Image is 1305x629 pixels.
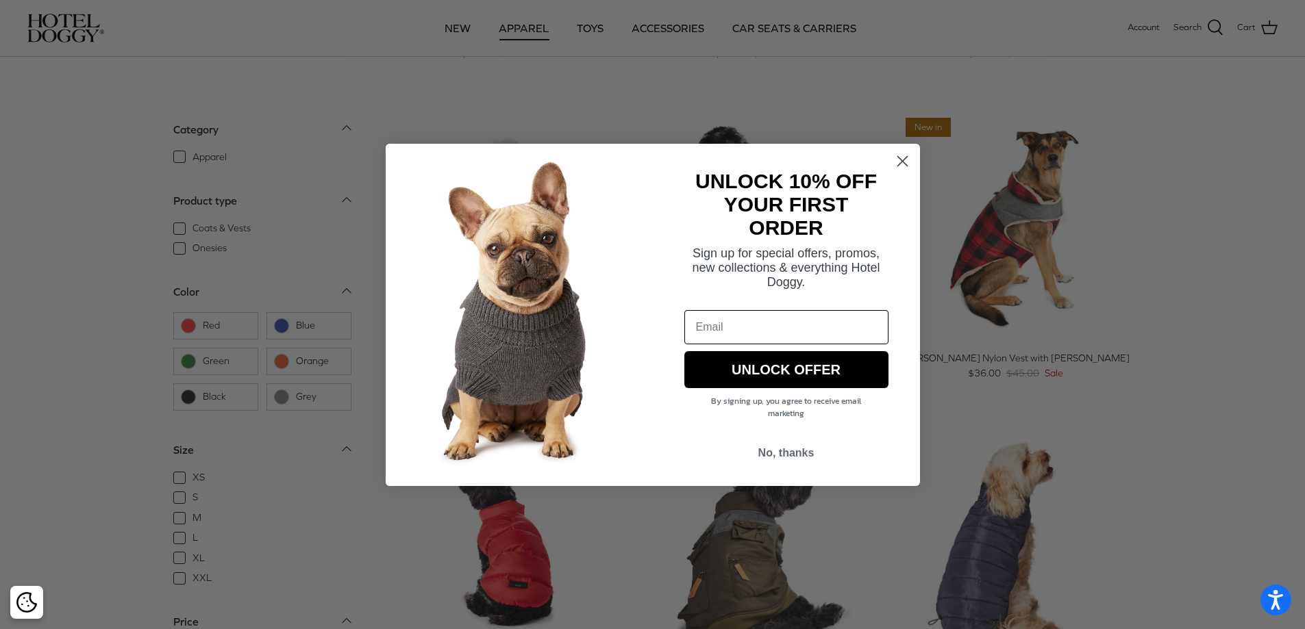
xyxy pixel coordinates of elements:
[891,149,915,173] button: Close dialog
[684,351,888,388] button: UNLOCK OFFER
[684,440,888,466] button: No, thanks
[684,310,888,344] input: Email
[711,395,861,420] span: By signing up, you agree to receive email marketing
[10,586,43,619] div: Cookie policy
[695,170,877,239] strong: UNLOCK 10% OFF YOUR FIRST ORDER
[692,246,880,289] span: Sign up for special offers, promos, new collections & everything Hotel Doggy.
[16,592,37,613] img: Cookie policy
[386,144,653,486] img: 7cf315d2-500c-4d0a-a8b4-098d5756016d.jpeg
[14,591,38,615] button: Cookie policy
